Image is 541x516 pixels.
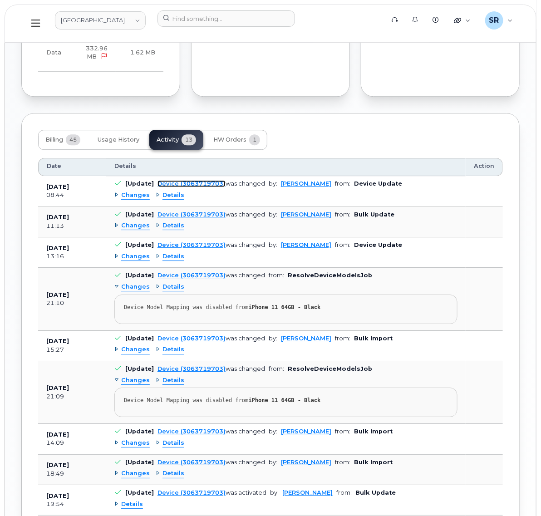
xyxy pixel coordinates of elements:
[162,252,184,261] span: Details
[157,180,226,187] a: Device (3063719703)
[162,376,184,385] span: Details
[269,365,284,372] span: from:
[157,428,265,435] div: was changed
[121,191,150,200] span: Changes
[121,345,150,354] span: Changes
[281,459,331,466] a: [PERSON_NAME]
[448,11,477,29] div: Quicklinks
[121,283,150,291] span: Changes
[157,365,265,372] div: was changed
[157,241,226,248] a: Device (3063719703)
[46,183,69,190] b: [DATE]
[288,365,372,372] b: ResolveDeviceModelsJob
[354,180,402,187] b: Device Update
[354,428,393,435] b: Bulk Import
[157,489,226,496] a: Device (3063719703)
[157,459,226,466] a: Device (3063719703)
[46,222,98,230] div: 11:13
[269,428,277,435] span: by:
[354,241,402,248] b: Device Update
[157,335,265,342] div: was changed
[125,211,154,218] b: [Update]
[46,439,98,447] div: 14:09
[125,365,154,372] b: [Update]
[157,428,226,435] a: Device (3063719703)
[157,272,226,279] a: Device (3063719703)
[46,393,98,401] div: 21:09
[125,459,154,466] b: [Update]
[269,241,277,248] span: by:
[124,304,448,311] div: Device Model Mapping was disabled from
[269,211,277,218] span: by:
[46,252,98,260] div: 13:16
[46,245,69,251] b: [DATE]
[335,459,350,466] span: from:
[157,211,226,218] a: Device (3063719703)
[46,291,69,298] b: [DATE]
[46,492,69,499] b: [DATE]
[45,136,63,143] span: Billing
[281,335,331,342] a: [PERSON_NAME]
[270,489,279,496] span: by:
[46,299,98,307] div: 21:10
[354,459,393,466] b: Bulk Import
[282,489,333,496] a: [PERSON_NAME]
[46,462,69,468] b: [DATE]
[335,428,350,435] span: from:
[502,477,534,509] iframe: Messenger Launcher
[162,221,184,230] span: Details
[124,397,448,404] div: Device Model Mapping was disabled from
[46,191,98,199] div: 08:44
[269,180,277,187] span: by:
[47,162,61,170] span: Date
[46,431,69,438] b: [DATE]
[121,500,143,509] span: Details
[157,241,265,248] div: was changed
[157,272,265,279] div: was changed
[249,304,321,310] strong: iPhone 11 64GB - Black
[55,11,146,29] a: Saskatoon Health Region
[125,272,154,279] b: [Update]
[249,397,321,403] strong: iPhone 11 64GB - Black
[162,439,184,447] span: Details
[281,211,331,218] a: [PERSON_NAME]
[336,489,352,496] span: from:
[46,500,98,508] div: 19:54
[162,345,184,354] span: Details
[157,365,226,372] a: Device (3063719703)
[46,470,98,478] div: 18:49
[269,459,277,466] span: by:
[157,10,295,27] input: Find something...
[162,191,184,200] span: Details
[86,45,108,60] span: 332.96 MB
[281,428,331,435] a: [PERSON_NAME]
[116,34,163,72] td: 1.62 MB
[121,469,150,478] span: Changes
[335,241,350,248] span: from:
[157,335,226,342] a: Device (3063719703)
[335,180,350,187] span: from:
[46,384,69,391] b: [DATE]
[213,136,246,143] span: HW Orders
[269,272,284,279] span: from:
[46,214,69,221] b: [DATE]
[466,158,503,176] th: Action
[157,211,265,218] div: was changed
[489,15,499,26] span: SR
[121,252,150,261] span: Changes
[162,469,184,478] span: Details
[281,180,331,187] a: [PERSON_NAME]
[125,180,154,187] b: [Update]
[114,162,136,170] span: Details
[121,221,150,230] span: Changes
[354,335,393,342] b: Bulk Import
[249,134,260,145] span: 1
[46,346,98,354] div: 15:27
[38,34,71,72] td: Data
[46,338,69,344] b: [DATE]
[125,489,154,496] b: [Update]
[121,376,150,385] span: Changes
[288,272,372,279] b: ResolveDeviceModelsJob
[98,136,139,143] span: Usage History
[125,428,154,435] b: [Update]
